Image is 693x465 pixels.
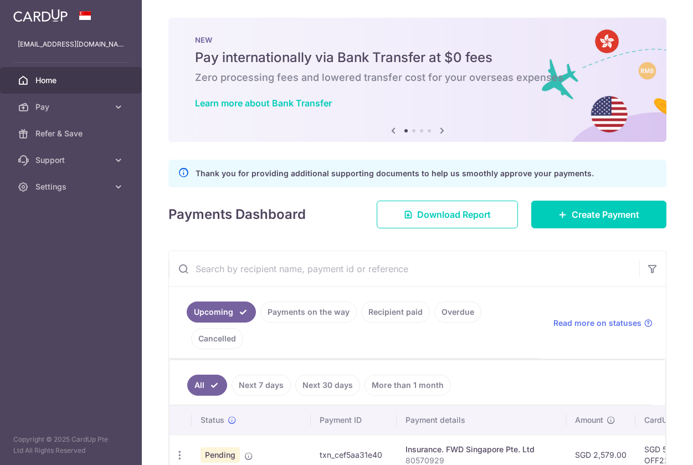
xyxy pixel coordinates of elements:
[195,35,640,44] p: NEW
[295,375,360,396] a: Next 30 days
[191,328,243,349] a: Cancelled
[168,205,306,224] h4: Payments Dashboard
[13,9,68,22] img: CardUp
[361,302,430,323] a: Recipient paid
[644,415,686,426] span: CardUp fee
[377,201,518,228] a: Download Report
[18,39,124,50] p: [EMAIL_ADDRESS][DOMAIN_NAME]
[201,415,224,426] span: Status
[553,318,641,329] span: Read more on statuses
[434,302,481,323] a: Overdue
[232,375,291,396] a: Next 7 days
[35,181,109,192] span: Settings
[405,444,557,455] div: Insurance. FWD Singapore Pte. Ltd
[572,208,639,221] span: Create Payment
[201,447,240,463] span: Pending
[169,251,639,287] input: Search by recipient name, payment id or reference
[417,208,491,221] span: Download Report
[35,155,109,166] span: Support
[575,415,603,426] span: Amount
[365,375,451,396] a: More than 1 month
[195,98,332,109] a: Learn more about Bank Transfer
[260,302,357,323] a: Payments on the way
[531,201,666,228] a: Create Payment
[553,318,653,329] a: Read more on statuses
[187,375,227,396] a: All
[35,75,109,86] span: Home
[196,167,594,180] p: Thank you for providing additional supporting documents to help us smoothly approve your payments.
[195,71,640,84] h6: Zero processing fees and lowered transfer cost for your overseas expenses
[35,101,109,113] span: Pay
[187,302,256,323] a: Upcoming
[195,49,640,67] h5: Pay internationally via Bank Transfer at $0 fees
[397,406,566,435] th: Payment details
[168,18,666,142] img: Bank transfer banner
[311,406,397,435] th: Payment ID
[35,128,109,139] span: Refer & Save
